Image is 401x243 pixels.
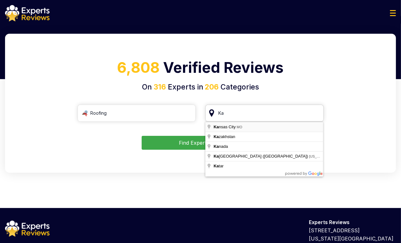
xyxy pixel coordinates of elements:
h1: Verified Reviews [13,57,388,82]
span: 206 [203,83,219,91]
span: MO [237,125,242,129]
p: [US_STATE][GEOGRAPHIC_DATA] [309,234,396,243]
span: Ka [214,124,219,129]
span: 316 [154,83,166,91]
input: Search Category [78,105,196,122]
p: [STREET_ADDRESS] [309,226,396,234]
span: Ka [214,134,219,139]
span: Ka [214,154,219,159]
span: nada [214,144,229,149]
button: Find Experts Now [142,136,259,150]
input: Your City [205,105,324,122]
img: Menu Icon [390,10,396,16]
img: logo [5,221,50,237]
span: [GEOGRAPHIC_DATA] ([GEOGRAPHIC_DATA]) [214,154,309,159]
img: logo [5,5,50,21]
span: Ka [214,164,219,168]
span: tar [214,164,225,168]
span: Ka [214,144,219,149]
span: 6,808 [117,59,160,76]
h4: On Experts in Categories [13,82,388,93]
span: nsas City [214,124,237,129]
p: Experts Reviews [309,218,396,226]
span: zakhstan [214,134,236,139]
